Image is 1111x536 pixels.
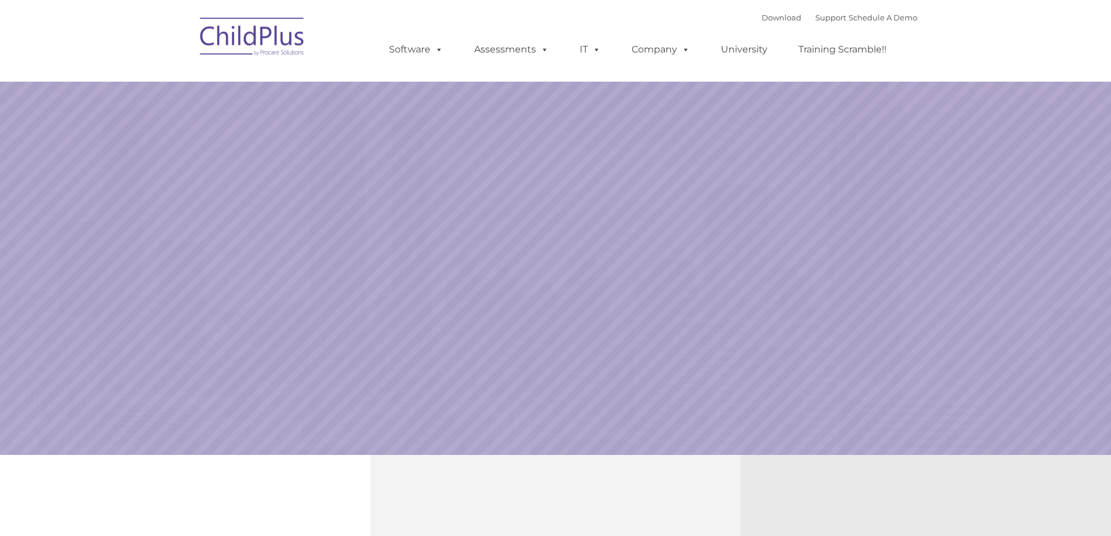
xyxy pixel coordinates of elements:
[787,38,898,61] a: Training Scramble!!
[568,38,612,61] a: IT
[815,13,846,22] a: Support
[849,13,917,22] a: Schedule A Demo
[194,9,311,68] img: ChildPlus by Procare Solutions
[620,38,702,61] a: Company
[755,331,940,380] a: Learn More
[377,38,455,61] a: Software
[462,38,560,61] a: Assessments
[762,13,801,22] a: Download
[762,13,917,22] font: |
[709,38,779,61] a: University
